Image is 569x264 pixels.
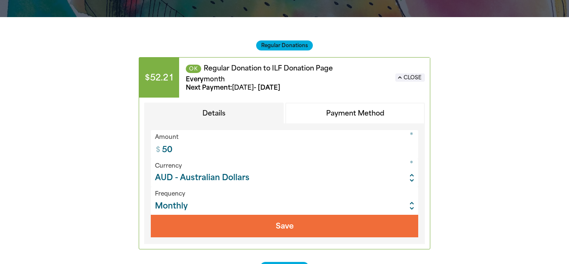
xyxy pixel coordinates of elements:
[204,75,225,83] strong: month
[285,103,425,124] button: Payment Method
[256,40,313,50] span: Regular Donations
[186,65,201,73] span: OK
[186,75,204,83] span: Every
[186,84,232,91] span: Next Payment :
[186,84,280,91] span: - [DATE]
[232,84,254,91] strong: [DATE]
[395,73,425,82] button: expand_lessClose
[186,64,389,73] p: Regular Donation to ILF Donation Page
[151,131,160,158] span: $
[139,57,430,249] div: Paginated content
[144,103,284,124] button: Details
[396,74,404,81] i: expand_less
[151,215,418,237] button: Save
[139,58,179,98] span: $52.21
